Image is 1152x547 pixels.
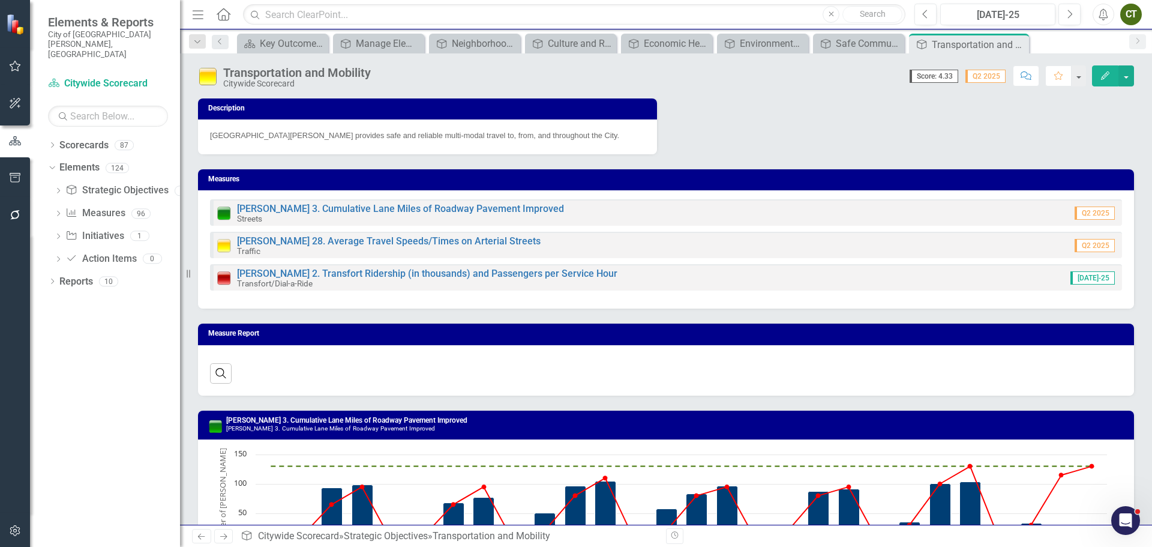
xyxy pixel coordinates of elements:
small: City of [GEOGRAPHIC_DATA][PERSON_NAME], [GEOGRAPHIC_DATA] [48,29,168,59]
a: Manage Elements [336,36,421,51]
a: Reports [59,275,93,289]
small: Traffic [237,246,260,256]
a: Strategic Objectives [65,184,168,198]
span: Q2 2025 [1075,207,1115,220]
div: » » [241,530,657,543]
a: [PERSON_NAME] 28. Average Travel Speeds/Times on Arterial Streets [237,235,541,247]
a: Neighborhood and Community Vitality [432,36,517,51]
span: [DATE]-25 [1070,271,1115,285]
div: Safe Community [836,36,901,51]
path: Q3 2022, 80. Quarterly Target. [694,494,699,498]
a: Strategic Objectives [344,530,428,542]
a: Citywide Scorecard [48,77,168,91]
a: Key Outcome Scorecard [240,36,325,51]
a: Scorecards [59,139,109,153]
span: Score: 4.33 [910,70,958,83]
a: Economic Health [624,36,709,51]
a: Citywide Scorecard [258,530,339,542]
div: Manage Elements [356,36,421,51]
path: Q4 2023, 90.9. Cumulative Lane Miles Resurfaced. [839,489,860,543]
iframe: Intercom live chat [1111,506,1140,535]
h3: Measure Report [208,330,1128,337]
span: Search [860,9,886,19]
h3: Description [208,104,651,112]
path: Q3 2020, 68. Cumulative Lane Miles Resurfaced. [443,503,464,543]
path: Q3 2024, 101. Cumulative Lane Miles Resurfaced. [930,484,951,543]
path: Q4 2025, 130. Quarterly Target. [1090,464,1094,469]
div: 96 [131,208,151,219]
a: Action Items [65,252,136,266]
a: Culture and Recreation [528,36,613,51]
a: Safe Community [816,36,901,51]
text: 50 [238,507,247,518]
div: 0 [143,254,162,264]
path: Q4 2019, 98.62. Cumulative Lane Miles Resurfaced. [352,485,373,543]
small: [PERSON_NAME] 3. Cumulative Lane Miles of Roadway Pavement Improved [226,425,435,432]
div: 1 [130,231,149,241]
a: [PERSON_NAME] 2. Transfort Ridership (in thousands) and Passengers per Service Hour [237,268,617,279]
path: Q4 2022, 96.57. Cumulative Lane Miles Resurfaced. [717,486,738,543]
path: Q3 2023, 80. Quarterly Target. [816,494,821,498]
button: CT [1120,4,1142,25]
path: Q3 2025, 115. Quarterly Target. [1059,473,1064,477]
a: Initiatives [65,229,124,243]
div: Transportation and Mobility [932,37,1026,52]
h3: Measures [208,175,1128,183]
path: Q4 2023, 95. Quarterly Target. [847,485,851,489]
img: Caution [198,67,217,86]
div: Transportation and Mobility [223,66,371,79]
div: 10 [99,276,118,286]
button: Search [842,6,902,23]
path: Q2 2022, 58.08. Cumulative Lane Miles Resurfaced. [656,509,677,543]
path: Q4 2021, 105. Cumulative Lane Miles Resurfaced. [595,482,616,543]
path: Q3 2024, 100. Quarterly Target. [938,482,943,486]
a: Measures [65,207,125,220]
div: Culture and Recreation [548,36,613,51]
path: Q2 2021, 51. Cumulative Lane Miles Resurfaced. [535,513,556,543]
input: Search ClearPoint... [243,4,905,25]
path: Q3 2022, 83.07. Cumulative Lane Miles Resurfaced. [686,494,707,543]
span: Elements & Reports [48,15,168,29]
text: 150 [234,448,247,459]
path: Q3 2020, 65. Quarterly Target. [451,502,456,507]
path: Q4 2020, 95. Quarterly Target. [482,485,487,489]
div: Citywide Scorecard [223,79,371,88]
a: [PERSON_NAME] 3. Cumulative Lane Miles of Roadway Pavement Improved [237,203,564,214]
div: [DATE]-25 [944,8,1051,22]
path: Q4 2019, 95. Quarterly Target. [360,485,365,489]
img: Caution [217,238,231,253]
div: 124 [106,163,129,173]
div: 87 [115,140,134,150]
img: On Target [217,206,231,220]
img: Below Plan [217,271,231,285]
path: Q3 2019, 93.62. Cumulative Lane Miles Resurfaced. [322,488,343,543]
path: Q4 2020, 77. Cumulative Lane Miles Resurfaced. [473,498,494,543]
path: Q3 2019, 65. Quarterly Target. [329,502,334,507]
small: Transfort/Dial-a-Ride [237,279,313,288]
div: Transportation and Mobility [433,530,550,542]
img: On Target [208,419,223,434]
small: Streets [237,214,262,223]
path: Q3 2021, 96. Cumulative Lane Miles Resurfaced. [565,486,586,543]
a: [PERSON_NAME] 3. Cumulative Lane Miles of Roadway Pavement Improved [226,416,467,425]
a: Environmental Health [720,36,805,51]
path: Q3 2021, 80. Quarterly Target. [573,494,578,498]
path: Q4 2024, 104. Cumulative Lane Miles Resurfaced. [960,482,981,543]
span: [GEOGRAPHIC_DATA][PERSON_NAME] provides safe and reliable multi-modal travel to, from, and throug... [210,131,619,140]
path: Q4 2024, 130. Quarterly Target. [968,464,973,469]
input: Search Below... [48,106,168,127]
div: 27 [175,186,194,196]
text: 100 [234,477,247,488]
div: Economic Health [644,36,709,51]
path: Q4 2022, 95. Quarterly Target. [725,485,730,489]
path: Q3 2023, 87.3. Cumulative Lane Miles Resurfaced. [808,492,829,543]
div: Key Outcome Scorecard [260,36,325,51]
path: Q4 2021, 110. Quarterly Target. [603,476,608,480]
span: Q2 2025 [1075,239,1115,252]
span: Q2 2025 [965,70,1006,83]
div: Neighborhood and Community Vitality [452,36,517,51]
div: Environmental Health [740,36,805,51]
img: ClearPoint Strategy [6,13,27,34]
button: [DATE]-25 [940,4,1055,25]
